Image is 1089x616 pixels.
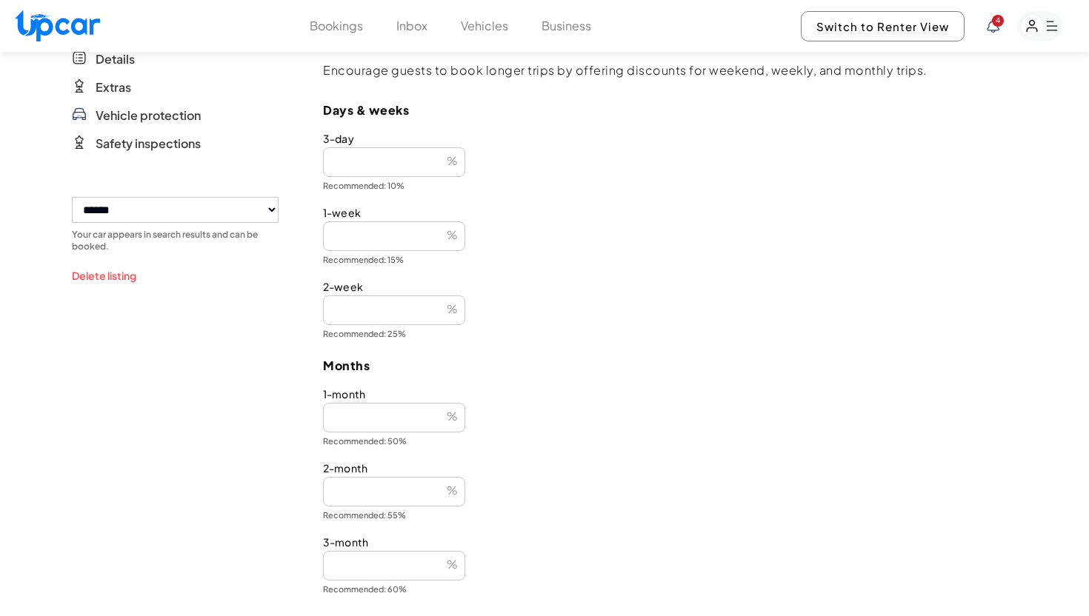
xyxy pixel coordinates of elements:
[323,103,1017,118] p: Days & weeks
[96,135,201,153] span: Safety inspections
[323,254,1017,266] label: Recommended: 15%
[323,536,1017,548] label: 3-month
[72,268,136,284] button: Delete listing
[447,153,458,167] span: %
[447,557,458,571] span: %
[323,180,1017,192] label: Recommended: 10%
[323,583,1017,595] label: Recommended: 60%
[396,17,427,35] button: Inbox
[323,462,1017,474] label: 2-month
[96,107,201,124] span: Vehicle protection
[447,483,458,497] span: %
[323,207,1017,218] label: 1-week
[323,281,1017,292] label: 2-week
[323,435,1017,447] label: Recommended: 50%
[447,409,458,423] span: %
[96,50,135,68] span: Details
[323,133,1017,144] label: 3-day
[323,358,1017,373] p: Months
[447,227,458,241] span: %
[992,15,1004,27] span: You have new notifications
[15,10,100,41] img: Upcar Logo
[323,328,1017,340] label: Recommended: 25%
[801,11,965,41] button: Switch to Renter View
[323,62,1017,78] p: Encourage guests to book longer trips by offering discounts for weekend, weekly, and monthly trips.
[323,509,1017,521] label: Recommended: 55%
[310,17,363,35] button: Bookings
[72,229,279,252] p: Your car appears in search results and can be booked.
[447,301,458,315] span: %
[542,17,591,35] button: Business
[323,388,1017,400] label: 1-month
[96,78,131,96] span: Extras
[461,17,508,35] button: Vehicles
